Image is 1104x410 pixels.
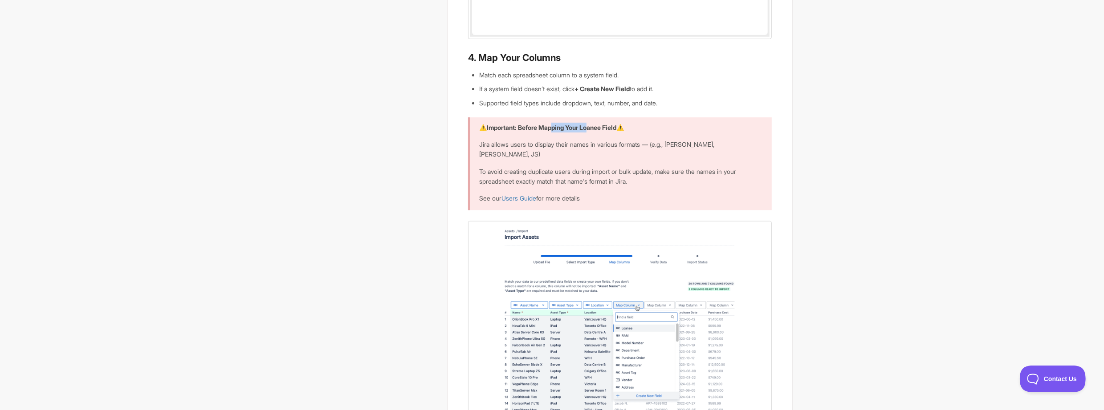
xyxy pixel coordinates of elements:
[479,98,771,108] li: Supported field types include dropdown, text, number, and date.
[479,167,760,186] p: To avoid creating duplicate users during import or bulk update, make sure the names in your sprea...
[1020,366,1086,392] iframe: Toggle Customer Support
[479,123,760,133] p: ⚠️ ⚠️
[468,52,771,64] h3: 4. Map Your Columns
[479,70,771,80] li: Match each spreadsheet column to a system field.
[487,124,616,131] strong: Important: Before Mapping Your Loanee Field
[574,85,630,92] strong: + Create New Field
[479,193,760,203] p: See our for more details
[501,194,536,202] a: Users Guide
[479,140,760,159] p: Jira allows users to display their names in various formats — (e.g., [PERSON_NAME], [PERSON_NAME]...
[479,84,771,94] li: If a system field doesn’t exist, click to add it.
